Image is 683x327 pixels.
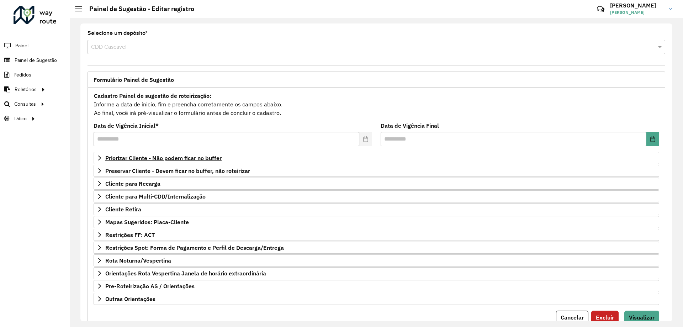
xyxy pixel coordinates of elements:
[105,168,250,174] span: Preservar Cliente - Devem ficar no buffer, não roteirizar
[94,92,211,99] strong: Cadastro Painel de sugestão de roteirização:
[94,293,659,305] a: Outras Orientações
[94,190,659,202] a: Cliente para Multi-CDD/Internalização
[105,296,155,302] span: Outras Orientações
[88,29,148,37] label: Selecione um depósito
[94,77,174,83] span: Formulário Painel de Sugestão
[94,178,659,190] a: Cliente para Recarga
[610,9,663,16] span: [PERSON_NAME]
[105,245,284,250] span: Restrições Spot: Forma de Pagamento e Perfil de Descarga/Entrega
[610,2,663,9] h3: [PERSON_NAME]
[14,71,31,79] span: Pedidos
[593,1,608,17] a: Contato Rápido
[105,283,195,289] span: Pre-Roteirização AS / Orientações
[646,132,659,146] button: Choose Date
[105,194,206,199] span: Cliente para Multi-CDD/Internalização
[381,121,439,130] label: Data de Vigência Final
[105,155,222,161] span: Priorizar Cliente - Não podem ficar no buffer
[15,42,28,49] span: Painel
[94,152,659,164] a: Priorizar Cliente - Não podem ficar no buffer
[105,219,189,225] span: Mapas Sugeridos: Placa-Cliente
[94,267,659,279] a: Orientações Rota Vespertina Janela de horário extraordinária
[94,254,659,267] a: Rota Noturna/Vespertina
[591,311,619,324] button: Excluir
[94,280,659,292] a: Pre-Roteirização AS / Orientações
[14,100,36,108] span: Consultas
[624,311,659,324] button: Visualizar
[94,203,659,215] a: Cliente Retira
[82,5,194,13] h2: Painel de Sugestão - Editar registro
[94,242,659,254] a: Restrições Spot: Forma de Pagamento e Perfil de Descarga/Entrega
[556,311,588,324] button: Cancelar
[105,232,155,238] span: Restrições FF: ACT
[105,270,266,276] span: Orientações Rota Vespertina Janela de horário extraordinária
[94,121,159,130] label: Data de Vigência Inicial
[561,314,584,321] span: Cancelar
[596,314,614,321] span: Excluir
[15,86,37,93] span: Relatórios
[629,314,655,321] span: Visualizar
[94,216,659,228] a: Mapas Sugeridos: Placa-Cliente
[15,57,57,64] span: Painel de Sugestão
[105,181,160,186] span: Cliente para Recarga
[105,258,171,263] span: Rota Noturna/Vespertina
[14,115,27,122] span: Tático
[94,91,659,117] div: Informe a data de inicio, fim e preencha corretamente os campos abaixo. Ao final, você irá pré-vi...
[94,229,659,241] a: Restrições FF: ACT
[94,165,659,177] a: Preservar Cliente - Devem ficar no buffer, não roteirizar
[105,206,141,212] span: Cliente Retira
